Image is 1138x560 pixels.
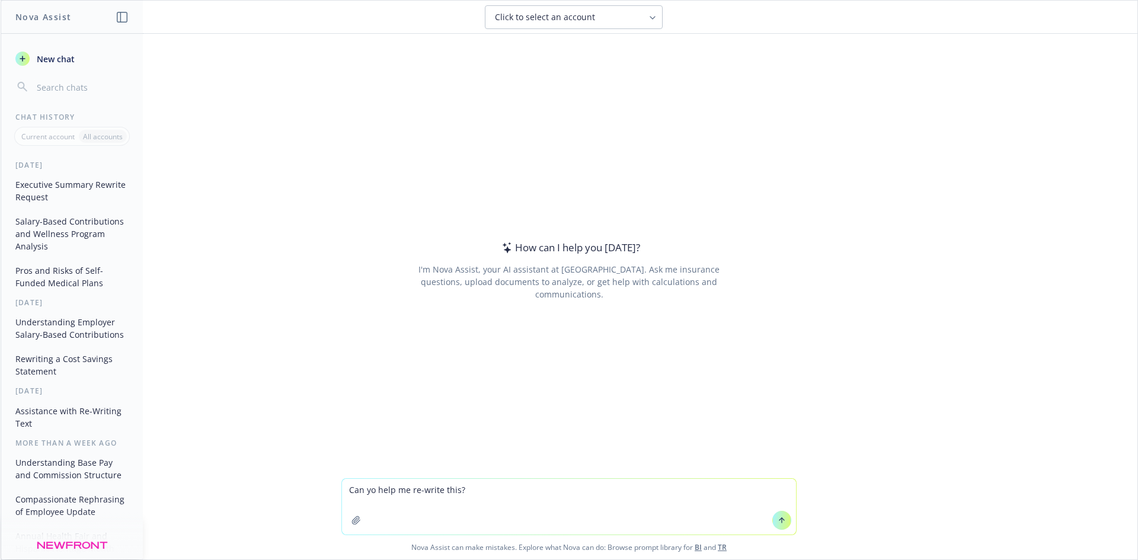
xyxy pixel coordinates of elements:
[718,542,727,552] a: TR
[342,479,796,535] textarea: Can yo help me re-write this?
[15,11,71,23] h1: Nova Assist
[1,297,143,308] div: [DATE]
[498,240,640,255] div: How can I help you [DATE]?
[11,48,133,69] button: New chat
[34,53,75,65] span: New chat
[34,79,129,95] input: Search chats
[485,5,663,29] button: Click to select an account
[21,132,75,142] p: Current account
[11,212,133,256] button: Salary-Based Contributions and Wellness Program Analysis
[1,438,143,448] div: More than a week ago
[1,112,143,122] div: Chat History
[695,542,702,552] a: BI
[1,386,143,396] div: [DATE]
[11,453,133,485] button: Understanding Base Pay and Commission Structure
[11,489,133,521] button: Compassionate Rephrasing of Employee Update
[11,312,133,344] button: Understanding Employer Salary-Based Contributions
[11,175,133,207] button: Executive Summary Rewrite Request
[402,263,736,300] div: I'm Nova Assist, your AI assistant at [GEOGRAPHIC_DATA]. Ask me insurance questions, upload docum...
[11,261,133,293] button: Pros and Risks of Self-Funded Medical Plans
[11,349,133,381] button: Rewriting a Cost Savings Statement
[495,11,595,23] span: Click to select an account
[5,535,1133,559] span: Nova Assist can make mistakes. Explore what Nova can do: Browse prompt library for and
[1,160,143,170] div: [DATE]
[83,132,123,142] p: All accounts
[11,401,133,433] button: Assistance with Re-Writing Text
